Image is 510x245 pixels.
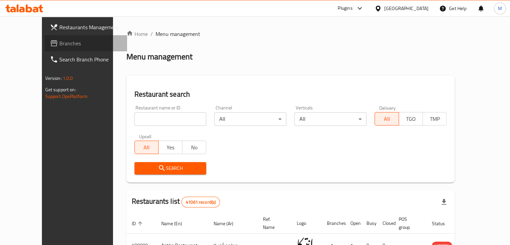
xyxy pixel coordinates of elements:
button: No [182,141,206,154]
h2: Restaurant search [134,89,447,99]
span: Get support on: [45,85,76,94]
span: Search Branch Phone [59,55,122,63]
a: Search Branch Phone [45,51,127,67]
span: Branches [59,39,122,47]
input: Search for restaurant name or ID.. [134,112,207,126]
span: Menu management [156,30,200,38]
span: Ref. Name [263,215,283,231]
span: TMP [426,114,444,124]
h2: Menu management [126,51,192,62]
span: TGO [402,114,420,124]
a: Branches [45,35,127,51]
a: Restaurants Management [45,19,127,35]
span: Status [432,219,454,228]
span: ID [132,219,145,228]
span: Restaurants Management [59,23,122,31]
th: Busy [361,213,377,234]
span: Version: [45,74,62,83]
label: Delivery [379,105,396,110]
button: TGO [399,112,423,126]
span: All [378,114,396,124]
div: All [294,112,366,126]
span: 41061 record(s) [182,199,220,205]
span: All [137,143,156,152]
button: All [375,112,399,126]
span: Name (Ar) [214,219,242,228]
button: Search [134,162,207,175]
h2: Restaurants list [132,196,220,207]
nav: breadcrumb [126,30,455,38]
label: Upsell [139,134,152,139]
li: / [151,30,153,38]
button: Yes [158,141,182,154]
div: Total records count [181,197,220,207]
a: Home [126,30,148,38]
span: Yes [161,143,180,152]
th: Branches [322,213,345,234]
span: No [185,143,204,152]
span: POS group [399,215,418,231]
th: Logo [291,213,322,234]
button: TMP [422,112,447,126]
div: Export file [436,194,452,210]
span: 1.0.0 [63,74,73,83]
button: All [134,141,159,154]
div: All [214,112,286,126]
th: Closed [377,213,393,234]
span: Search [140,164,201,173]
a: Support.OpsPlatform [45,92,88,101]
div: Plugins [338,4,352,12]
th: Open [345,213,361,234]
span: Name (En) [161,219,191,228]
div: [GEOGRAPHIC_DATA] [384,5,429,12]
span: M [498,5,502,12]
